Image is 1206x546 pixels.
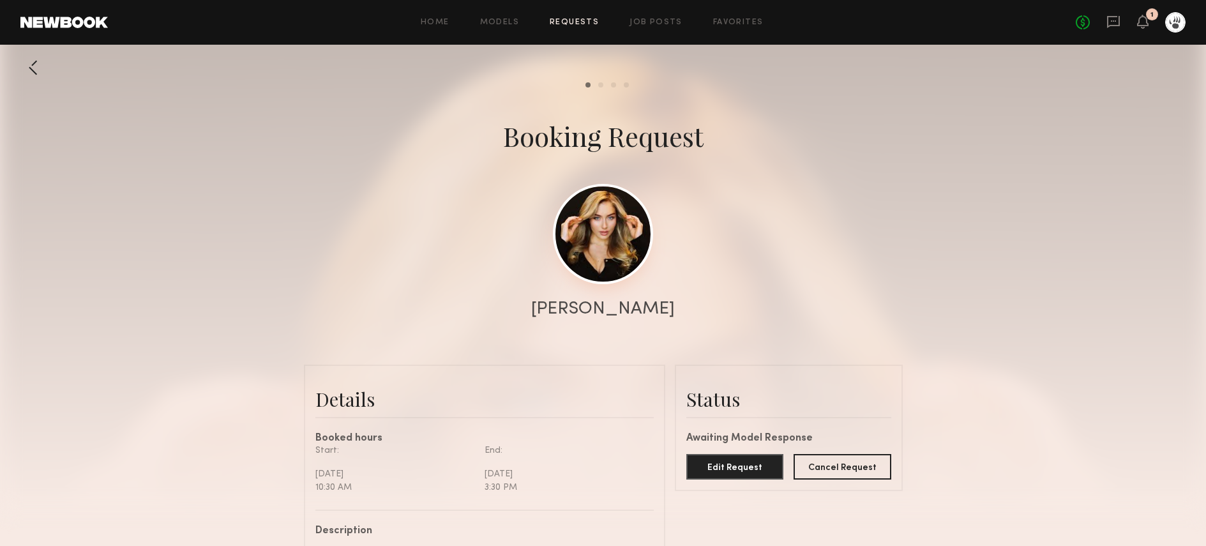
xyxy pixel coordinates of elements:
[629,19,682,27] a: Job Posts
[686,386,891,412] div: Status
[315,434,654,444] div: Booked hours
[686,434,891,444] div: Awaiting Model Response
[794,454,891,480] button: Cancel Request
[421,19,449,27] a: Home
[315,444,475,457] div: Start:
[315,386,654,412] div: Details
[480,19,519,27] a: Models
[315,467,475,481] div: [DATE]
[531,300,675,318] div: [PERSON_NAME]
[713,19,764,27] a: Favorites
[485,481,644,494] div: 3:30 PM
[315,526,644,536] div: Description
[315,481,475,494] div: 10:30 AM
[550,19,599,27] a: Requests
[485,444,644,457] div: End:
[485,467,644,481] div: [DATE]
[1150,11,1154,19] div: 1
[503,118,704,154] div: Booking Request
[686,454,784,480] button: Edit Request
